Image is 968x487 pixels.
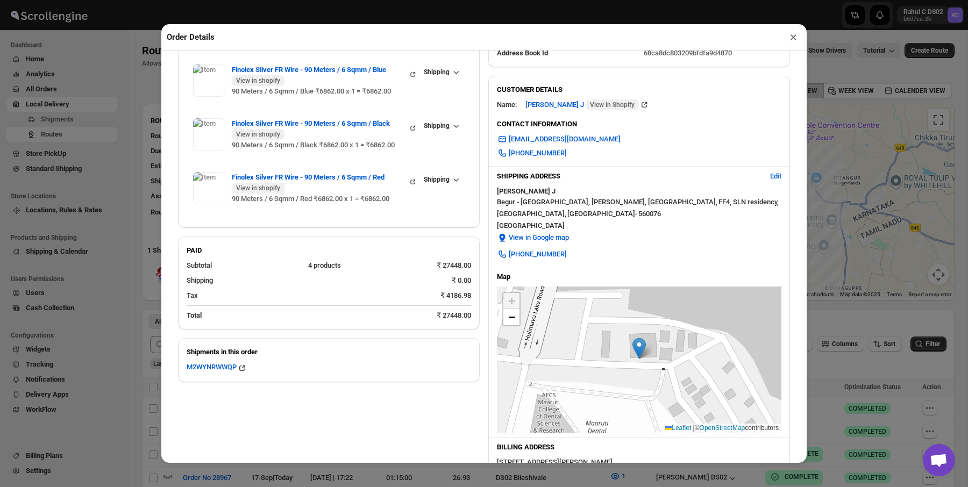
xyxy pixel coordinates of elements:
[490,145,573,162] a: [PHONE_NUMBER]
[317,141,395,149] span: ₹6862.00 x 1 = ₹6862.00
[236,130,280,139] span: View in shopify
[509,148,567,159] span: [PHONE_NUMBER]
[923,444,955,476] div: Open chat
[497,84,781,95] h3: CUSTOMER DETAILS
[590,101,635,109] span: View in Shopify
[187,275,443,286] div: Shipping
[490,229,575,246] button: View in Google map
[417,172,465,187] button: Shipping
[232,118,408,140] span: Finolex Silver FR Wire - 90 Meters / 6 Sqmm / Black
[232,87,314,95] span: 90 Meters / 6 Sqmm / Blue
[187,363,247,374] button: M2WYNRWWQP
[424,68,450,76] span: Shipping
[718,197,779,207] span: FF4, SLN residency ,
[665,424,691,432] a: Leaflet
[187,347,471,357] h2: Shipments in this order
[525,99,639,110] span: [PERSON_NAME] J
[644,49,732,57] span: 68ca8dc803209bfdfa9d4870
[308,260,429,271] div: 4 products
[417,118,465,133] button: Shipping
[497,220,781,231] span: [GEOGRAPHIC_DATA]
[497,442,781,453] h3: BILLING ADDRESS
[193,172,225,204] img: Item
[167,32,215,42] h2: Order Details
[490,131,627,148] a: [EMAIL_ADDRESS][DOMAIN_NAME]
[567,209,637,219] span: [GEOGRAPHIC_DATA] -
[497,119,781,130] h3: CONTACT INFORMATION
[700,424,745,432] a: OpenStreetMap
[193,65,225,97] img: Item
[525,101,650,109] a: [PERSON_NAME] J View in Shopify
[509,249,567,260] span: [PHONE_NUMBER]
[417,65,465,80] button: Shipping
[693,424,695,432] span: |
[509,232,569,243] span: View in Google map
[232,173,417,181] a: Finolex Silver FR Wire - 90 Meters / 6 Sqmm / Red View in shopify
[232,66,417,74] a: Finolex Silver FR Wire - 90 Meters / 6 Sqmm / Blue View in shopify
[497,187,556,195] b: [PERSON_NAME] J
[497,197,717,207] span: Begur - [GEOGRAPHIC_DATA], [PERSON_NAME], [GEOGRAPHIC_DATA] ,
[232,119,417,127] a: Finolex Silver FR Wire - 90 Meters / 6 Sqmm / Black View in shopify
[503,293,519,309] a: Zoom in
[236,184,280,192] span: View in shopify
[232,172,408,194] span: Finolex Silver FR Wire - 90 Meters / 6 Sqmm / Red
[638,209,661,219] span: 560076
[508,294,515,307] span: +
[314,87,391,95] span: ₹6862.00 x 1 = ₹6862.00
[232,195,312,203] span: 90 Meters / 6 Sqmm / Red
[452,275,471,286] div: ₹ 0.00
[509,134,621,145] span: [EMAIL_ADDRESS][DOMAIN_NAME]
[187,290,432,301] div: Tax
[632,338,646,359] img: Marker
[424,121,450,130] span: Shipping
[497,457,781,478] div: [STREET_ADDRESS][PERSON_NAME] 109 [GEOGRAPHIC_DATA]
[786,30,801,45] button: ×
[437,260,471,271] div: ₹ 27448.00
[764,168,788,185] button: Edit
[193,118,225,151] img: Item
[770,171,781,182] span: Edit
[503,309,519,325] a: Zoom out
[312,195,389,203] span: ₹6862.00 x 1 = ₹6862.00
[187,245,471,256] h2: PAID
[497,49,548,57] span: Address Book Id
[424,175,450,184] span: Shipping
[232,65,408,86] span: Finolex Silver FR Wire - 90 Meters / 6 Sqmm / Blue
[236,76,280,85] span: View in shopify
[663,424,781,433] div: © contributors
[497,209,566,219] span: [GEOGRAPHIC_DATA] ,
[187,311,202,319] b: Total
[497,271,781,282] h3: Map
[440,290,471,301] div: ₹ 4186.98
[508,310,515,324] span: −
[490,246,573,263] a: [PHONE_NUMBER]
[437,310,471,321] div: ₹ 27448.00
[232,141,317,149] span: 90 Meters / 6 Sqmm / Black
[497,171,761,182] h3: SHIPPING ADDRESS
[187,260,300,271] div: Subtotal
[497,99,517,110] div: Name:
